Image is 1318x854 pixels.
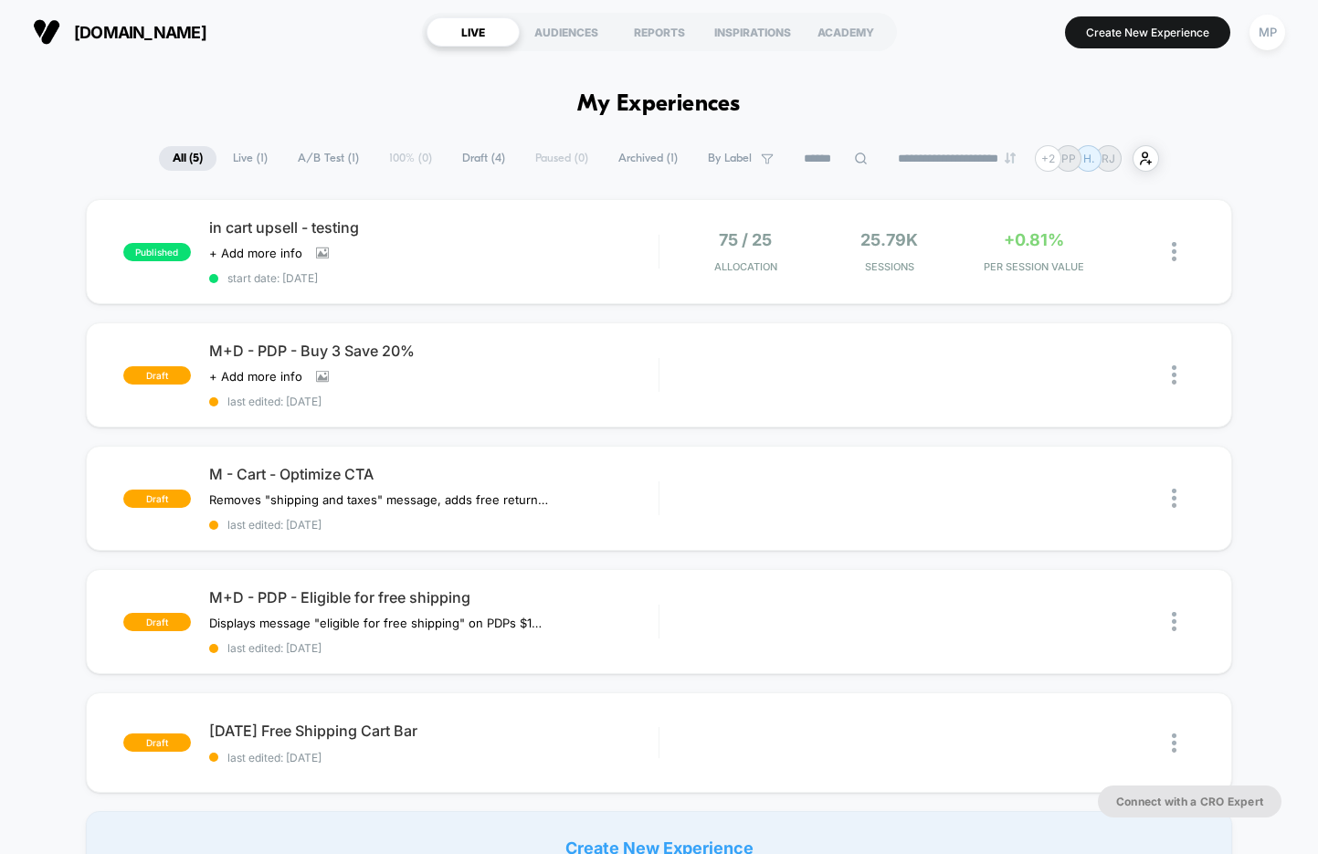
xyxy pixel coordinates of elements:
[1098,785,1281,817] button: Connect with a CRO Expert
[209,395,659,408] span: last edited: [DATE]
[1061,152,1076,165] p: PP
[1035,145,1061,172] div: + 2
[1172,365,1176,385] img: close
[209,751,659,764] span: last edited: [DATE]
[860,230,918,249] span: 25.79k
[448,146,519,171] span: Draft ( 4 )
[706,17,799,47] div: INSPIRATIONS
[1172,612,1176,631] img: close
[209,588,659,606] span: M+D - PDP - Eligible for free shipping
[1102,152,1115,165] p: RJ
[966,260,1102,273] span: PER SESSION VALUE
[714,260,777,273] span: Allocation
[1244,14,1291,51] button: MP
[1065,16,1230,48] button: Create New Experience
[719,230,772,249] span: 75 / 25
[209,518,659,532] span: last edited: [DATE]
[209,342,659,360] span: M+D - PDP - Buy 3 Save 20%
[209,616,548,630] span: Displays message "eligible for free shipping" on PDPs $150+, [GEOGRAPHIC_DATA] only
[284,146,373,171] span: A/B Test ( 1 )
[209,218,659,237] span: in cart upsell - testing
[209,465,659,483] span: M - Cart - Optimize CTA
[209,722,659,740] span: [DATE] Free Shipping Cart Bar
[1004,230,1064,249] span: +0.81%
[219,146,281,171] span: Live ( 1 )
[74,23,206,42] span: [DOMAIN_NAME]
[577,91,741,118] h1: My Experiences
[1249,15,1285,50] div: MP
[123,733,191,752] span: draft
[427,17,520,47] div: LIVE
[209,641,659,655] span: last edited: [DATE]
[1172,489,1176,508] img: close
[822,260,957,273] span: Sessions
[123,490,191,508] span: draft
[1172,242,1176,261] img: close
[1083,152,1094,165] p: H.
[209,369,302,384] span: + Add more info
[123,613,191,631] span: draft
[799,17,892,47] div: ACADEMY
[1005,153,1016,163] img: end
[520,17,613,47] div: AUDIENCES
[708,152,752,165] span: By Label
[209,246,302,260] span: + Add more info
[159,146,216,171] span: All ( 5 )
[123,366,191,385] span: draft
[27,17,212,47] button: [DOMAIN_NAME]
[33,18,60,46] img: Visually logo
[209,492,548,507] span: Removes "shipping and taxes" message, adds free returns message, makes "check out" slightly bigge...
[1172,733,1176,753] img: close
[613,17,706,47] div: REPORTS
[605,146,691,171] span: Archived ( 1 )
[209,271,659,285] span: start date: [DATE]
[123,243,191,261] span: published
